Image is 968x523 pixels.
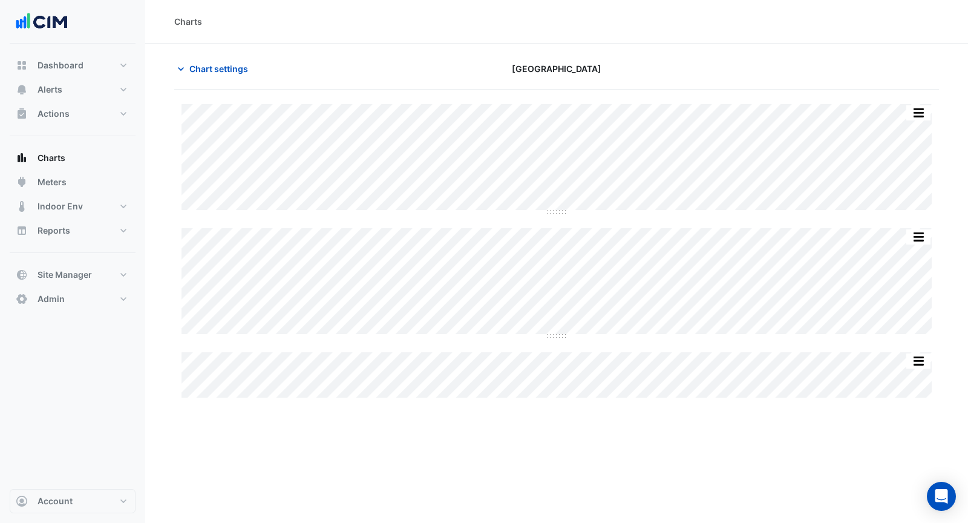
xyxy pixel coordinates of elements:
app-icon: Charts [16,152,28,164]
button: Dashboard [10,53,136,77]
app-icon: Site Manager [16,269,28,281]
span: Indoor Env [38,200,83,212]
app-icon: Actions [16,108,28,120]
span: Charts [38,152,65,164]
span: Actions [38,108,70,120]
button: More Options [906,229,930,245]
span: Dashboard [38,59,83,71]
button: Actions [10,102,136,126]
button: More Options [906,354,930,369]
app-icon: Reports [16,225,28,237]
button: Indoor Env [10,194,136,219]
span: Admin [38,293,65,305]
span: [GEOGRAPHIC_DATA] [512,62,601,75]
span: Account [38,495,73,507]
button: Reports [10,219,136,243]
span: Chart settings [189,62,248,75]
app-icon: Dashboard [16,59,28,71]
span: Meters [38,176,67,188]
button: More Options [906,105,930,120]
app-icon: Alerts [16,84,28,96]
div: Charts [174,15,202,28]
img: Company Logo [15,10,69,34]
button: Admin [10,287,136,311]
span: Site Manager [38,269,92,281]
button: Chart settings [174,58,256,79]
span: Reports [38,225,70,237]
app-icon: Indoor Env [16,200,28,212]
button: Meters [10,170,136,194]
button: Account [10,489,136,513]
app-icon: Meters [16,176,28,188]
div: Open Intercom Messenger [927,482,956,511]
app-icon: Admin [16,293,28,305]
button: Alerts [10,77,136,102]
button: Charts [10,146,136,170]
span: Alerts [38,84,62,96]
button: Site Manager [10,263,136,287]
